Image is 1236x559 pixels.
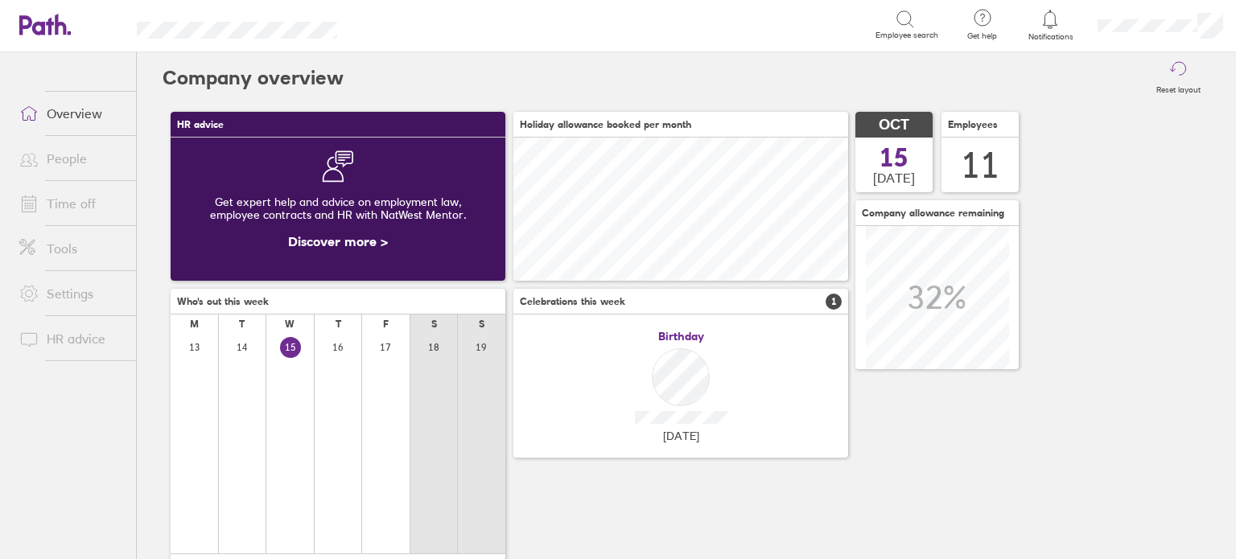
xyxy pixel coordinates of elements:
[285,319,295,330] div: W
[956,31,1008,41] span: Get help
[381,17,422,31] div: Search
[6,277,136,310] a: Settings
[1147,52,1210,104] button: Reset layout
[239,319,245,330] div: T
[1024,8,1077,42] a: Notifications
[6,97,136,129] a: Overview
[431,319,437,330] div: S
[875,31,938,40] span: Employee search
[663,430,699,442] span: [DATE]
[190,319,199,330] div: M
[658,330,704,343] span: Birthday
[826,294,842,310] span: 1
[288,233,388,249] a: Discover more >
[6,232,136,265] a: Tools
[6,323,136,355] a: HR advice
[177,296,269,307] span: Who's out this week
[177,119,224,130] span: HR advice
[6,187,136,220] a: Time off
[479,319,484,330] div: S
[520,119,691,130] span: Holiday allowance booked per month
[183,183,492,234] div: Get expert help and advice on employment law, employee contracts and HR with NatWest Mentor.
[862,208,1004,219] span: Company allowance remaining
[520,296,625,307] span: Celebrations this week
[6,142,136,175] a: People
[873,171,915,185] span: [DATE]
[336,319,341,330] div: T
[961,145,999,186] div: 11
[948,119,998,130] span: Employees
[383,319,389,330] div: F
[1024,32,1077,42] span: Notifications
[1147,80,1210,95] label: Reset layout
[880,145,908,171] span: 15
[879,117,909,134] span: OCT
[163,52,344,104] h2: Company overview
